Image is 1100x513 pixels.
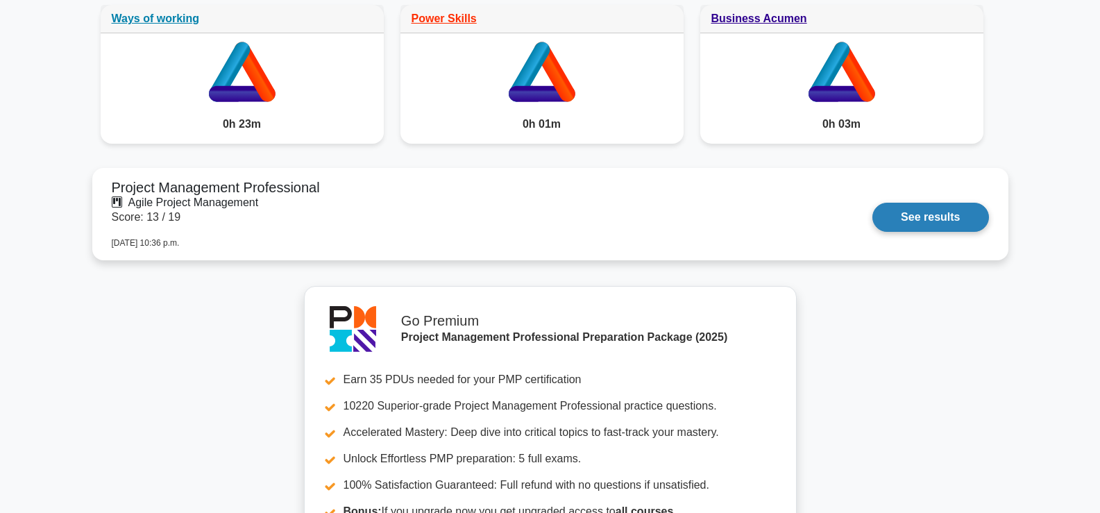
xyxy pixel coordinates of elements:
[711,12,807,24] a: Business Acumen
[101,105,384,144] div: 0h 23m
[872,203,988,232] a: See results
[112,12,200,24] a: Ways of working
[400,105,684,144] div: 0h 01m
[700,105,983,144] div: 0h 03m
[412,12,477,24] a: Power Skills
